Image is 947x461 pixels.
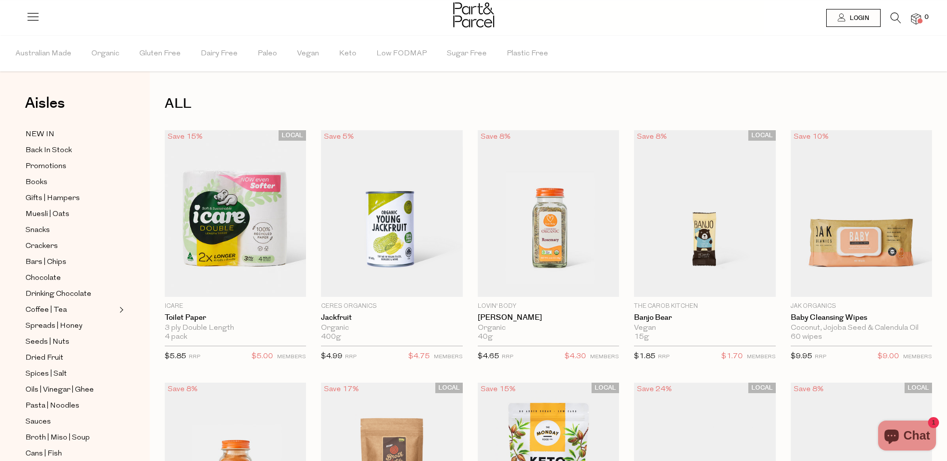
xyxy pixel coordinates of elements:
a: Drinking Chocolate [25,288,116,300]
div: Save 8% [791,383,827,396]
span: 0 [922,13,931,22]
a: Sauces [25,416,116,428]
span: Broth | Miso | Soup [25,432,90,444]
a: Crackers [25,240,116,252]
span: Spreads | Honey [25,320,82,332]
span: Promotions [25,161,66,173]
span: $5.00 [252,350,273,363]
div: 3 ply Double Length [165,324,306,333]
span: Vegan [297,36,319,71]
span: Drinking Chocolate [25,288,91,300]
span: Sauces [25,416,51,428]
p: Jak Organics [791,302,932,311]
small: RRP [502,354,513,360]
span: Plastic Free [507,36,548,71]
a: NEW IN [25,128,116,141]
a: Snacks [25,224,116,236]
span: $4.30 [565,350,586,363]
img: Rosemary [478,130,619,297]
div: Save 8% [634,130,670,144]
a: Broth | Miso | Soup [25,432,116,444]
span: $4.65 [478,353,499,360]
span: Dried Fruit [25,352,63,364]
div: Save 24% [634,383,675,396]
small: RRP [815,354,826,360]
span: Gifts | Hampers [25,193,80,205]
a: Books [25,176,116,189]
small: RRP [345,354,356,360]
span: LOCAL [592,383,619,393]
h1: ALL [165,92,932,115]
span: Aisles [25,92,65,114]
span: $9.00 [878,350,899,363]
inbox-online-store-chat: Shopify online store chat [875,421,939,453]
span: Coffee | Tea [25,304,67,316]
span: Chocolate [25,272,61,284]
div: Organic [321,324,462,333]
span: Muesli | Oats [25,209,69,221]
span: Back In Stock [25,145,72,157]
p: icare [165,302,306,311]
span: LOCAL [279,130,306,141]
span: Keto [339,36,356,71]
a: Dried Fruit [25,352,116,364]
span: $5.85 [165,353,186,360]
span: Sugar Free [447,36,487,71]
p: Lovin' Body [478,302,619,311]
a: Back In Stock [25,144,116,157]
span: $1.85 [634,353,655,360]
a: Spreads | Honey [25,320,116,332]
a: Oils | Vinegar | Ghee [25,384,116,396]
div: Save 5% [321,130,357,144]
a: Muesli | Oats [25,208,116,221]
a: Cans | Fish [25,448,116,460]
span: Books [25,177,47,189]
a: Gifts | Hampers [25,192,116,205]
small: MEMBERS [747,354,776,360]
span: Gluten Free [139,36,181,71]
a: Seeds | Nuts [25,336,116,348]
span: 4 pack [165,333,187,342]
span: Spices | Salt [25,368,67,380]
a: Toilet Paper [165,313,306,322]
span: Crackers [25,240,58,252]
div: Save 17% [321,383,362,396]
div: Save 8% [478,130,514,144]
a: 0 [911,13,921,24]
div: Save 15% [165,130,206,144]
span: Organic [91,36,119,71]
span: $4.99 [321,353,342,360]
span: LOCAL [748,383,776,393]
span: Paleo [258,36,277,71]
a: Promotions [25,160,116,173]
small: RRP [658,354,669,360]
span: 15g [634,333,649,342]
small: RRP [189,354,200,360]
small: MEMBERS [277,354,306,360]
a: Coffee | Tea [25,304,116,316]
div: Save 10% [791,130,832,144]
span: 400g [321,333,341,342]
span: Dairy Free [201,36,238,71]
img: Toilet Paper [165,130,306,297]
small: MEMBERS [903,354,932,360]
div: Coconut, Jojoba Seed & Calendula Oil [791,324,932,333]
a: Pasta | Noodles [25,400,116,412]
span: LOCAL [905,383,932,393]
p: Ceres Organics [321,302,462,311]
img: Banjo Bear [634,130,775,297]
img: Baby Cleansing Wipes [791,130,932,297]
small: MEMBERS [590,354,619,360]
span: Australian Made [15,36,71,71]
small: MEMBERS [434,354,463,360]
a: Spices | Salt [25,368,116,380]
div: Save 8% [165,383,201,396]
span: Login [847,14,869,22]
span: Cans | Fish [25,448,62,460]
span: $9.95 [791,353,812,360]
span: Oils | Vinegar | Ghee [25,384,94,396]
img: Part&Parcel [453,2,494,27]
a: Bars | Chips [25,256,116,268]
span: NEW IN [25,129,54,141]
div: Organic [478,324,619,333]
